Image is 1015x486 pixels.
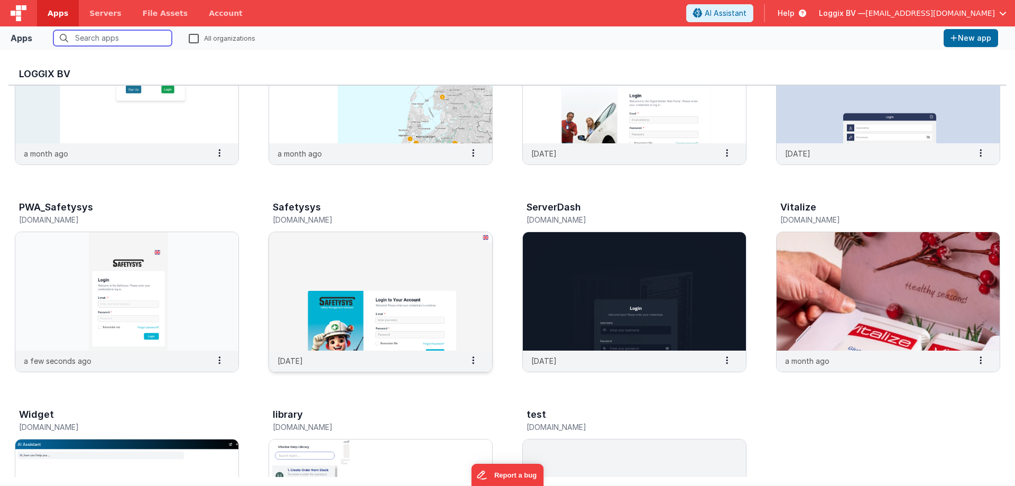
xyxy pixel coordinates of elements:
[780,202,816,213] h3: Vitalize
[472,464,544,486] iframe: Marker.io feedback button
[11,32,32,44] div: Apps
[143,8,188,19] span: File Assets
[527,216,720,224] h5: [DOMAIN_NAME]
[19,216,213,224] h5: [DOMAIN_NAME]
[865,8,995,19] span: [EMAIL_ADDRESS][DOMAIN_NAME]
[48,8,68,19] span: Apps
[19,69,996,79] h3: Loggix BV
[278,148,322,159] p: a month ago
[527,202,581,213] h3: ServerDash
[531,148,557,159] p: [DATE]
[819,8,865,19] span: Loggix BV —
[686,4,753,22] button: AI Assistant
[273,423,466,431] h5: [DOMAIN_NAME]
[527,423,720,431] h5: [DOMAIN_NAME]
[273,409,303,420] h3: library
[24,148,68,159] p: a month ago
[189,33,255,43] label: All organizations
[278,355,303,366] p: [DATE]
[53,30,172,46] input: Search apps
[785,148,810,159] p: [DATE]
[705,8,746,19] span: AI Assistant
[531,355,557,366] p: [DATE]
[19,409,54,420] h3: Widget
[19,202,93,213] h3: PWA_Safetysys
[19,423,213,431] h5: [DOMAIN_NAME]
[944,29,998,47] button: New app
[780,216,974,224] h5: [DOMAIN_NAME]
[778,8,795,19] span: Help
[273,202,321,213] h3: Safetysys
[819,8,1007,19] button: Loggix BV — [EMAIL_ADDRESS][DOMAIN_NAME]
[785,355,829,366] p: a month ago
[527,409,546,420] h3: test
[273,216,466,224] h5: [DOMAIN_NAME]
[89,8,121,19] span: Servers
[24,355,91,366] p: a few seconds ago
